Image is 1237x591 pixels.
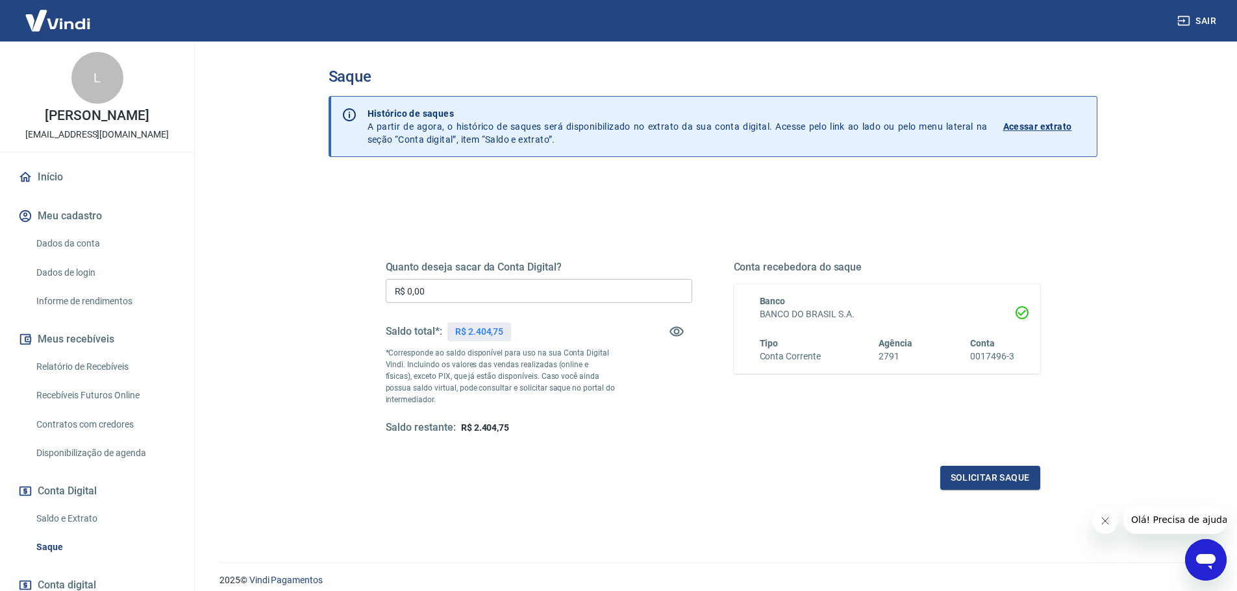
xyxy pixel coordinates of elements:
h6: Conta Corrente [760,350,821,363]
a: Início [16,163,179,191]
p: *Corresponde ao saldo disponível para uso na sua Conta Digital Vindi. Incluindo os valores das ve... [386,347,616,405]
a: Saldo e Extrato [31,505,179,532]
p: A partir de agora, o histórico de saques será disponibilizado no extrato da sua conta digital. Ac... [368,107,988,146]
h6: BANCO DO BRASIL S.A. [760,308,1014,321]
h5: Quanto deseja sacar da Conta Digital? [386,261,692,274]
h5: Conta recebedora do saque [734,261,1040,274]
span: Banco [760,296,786,306]
p: [PERSON_NAME] [45,109,149,123]
div: L [71,52,123,104]
span: Olá! Precisa de ajuda? [8,9,109,19]
button: Meus recebíveis [16,325,179,354]
iframe: Fechar mensagem [1092,508,1118,534]
img: Vindi [16,1,100,40]
span: Agência [879,338,912,348]
h6: 2791 [879,350,912,363]
a: Saque [31,534,179,561]
a: Dados de login [31,259,179,286]
button: Solicitar saque [940,466,1040,490]
h3: Saque [329,67,1097,86]
h5: Saldo restante: [386,421,456,435]
p: 2025 © [219,573,1206,587]
a: Recebíveis Futuros Online [31,382,179,409]
span: R$ 2.404,75 [461,422,509,433]
h5: Saldo total*: [386,325,442,338]
a: Disponibilização de agenda [31,440,179,466]
span: Conta [970,338,995,348]
button: Conta Digital [16,477,179,505]
p: [EMAIL_ADDRESS][DOMAIN_NAME] [25,128,169,141]
a: Contratos com credores [31,411,179,438]
a: Dados da conta [31,230,179,257]
h6: 0017496-3 [970,350,1014,363]
iframe: Mensagem da empresa [1123,505,1227,534]
a: Relatório de Recebíveis [31,354,179,380]
a: Vindi Pagamentos [249,575,323,585]
p: Acessar extrato [1003,120,1072,133]
p: Histórico de saques [368,107,988,120]
a: Acessar extrato [1003,107,1086,146]
button: Sair [1175,9,1221,33]
p: R$ 2.404,75 [455,325,503,339]
iframe: Botão para abrir a janela de mensagens [1185,539,1227,581]
button: Meu cadastro [16,202,179,230]
span: Tipo [760,338,779,348]
a: Informe de rendimentos [31,288,179,315]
